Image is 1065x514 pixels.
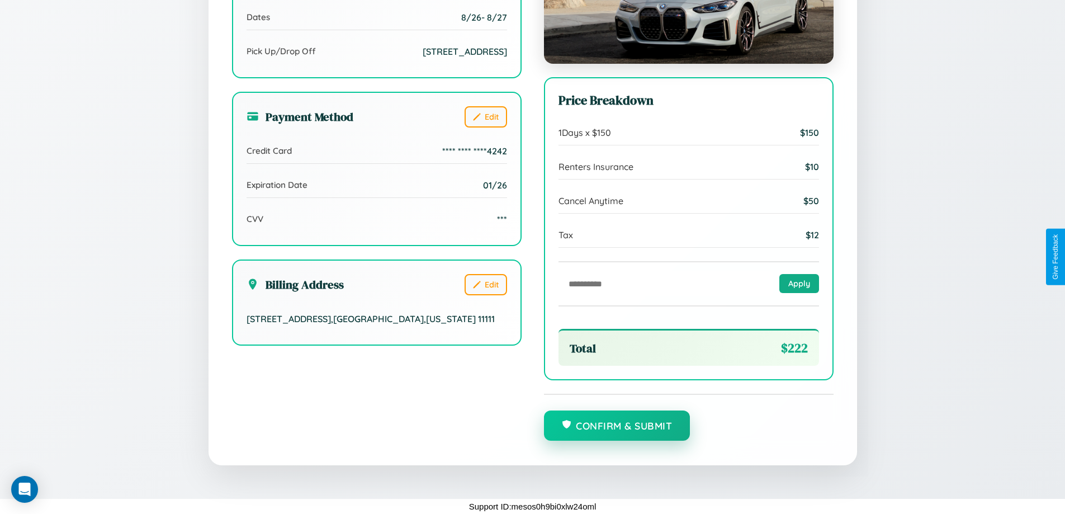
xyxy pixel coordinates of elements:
button: Edit [465,274,507,295]
span: [STREET_ADDRESS] , [GEOGRAPHIC_DATA] , [US_STATE] 11111 [247,313,495,324]
span: $ 50 [803,195,819,206]
span: Credit Card [247,145,292,156]
p: Support ID: mesos0h9bi0xlw24oml [469,499,597,514]
span: 8 / 26 - 8 / 27 [461,12,507,23]
span: Tax [558,229,573,241]
span: $ 222 [781,339,808,357]
h3: Billing Address [247,276,344,293]
span: $ 12 [806,229,819,241]
span: Renters Insurance [558,161,633,172]
span: $ 150 [800,127,819,138]
span: CVV [247,214,263,224]
span: 01/26 [483,180,507,191]
button: Edit [465,106,507,128]
span: $ 10 [805,161,819,172]
button: Apply [779,274,819,293]
span: Pick Up/Drop Off [247,46,316,56]
div: Give Feedback [1052,234,1059,280]
span: Cancel Anytime [558,195,623,206]
div: Open Intercom Messenger [11,476,38,503]
span: 1 Days x $ 150 [558,127,611,138]
span: Dates [247,12,270,22]
span: [STREET_ADDRESS] [423,46,507,57]
span: Expiration Date [247,180,307,190]
h3: Price Breakdown [558,92,819,109]
button: Confirm & Submit [544,411,690,441]
h3: Payment Method [247,109,353,125]
span: Total [570,340,596,356]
